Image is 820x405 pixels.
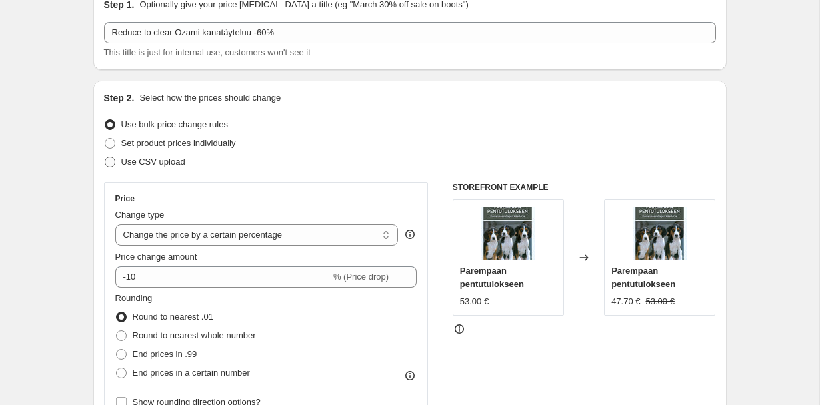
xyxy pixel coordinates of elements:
img: 16854_kuva_80x.jpg [481,207,535,260]
span: Change type [115,210,165,220]
div: 53.00 € [460,295,489,308]
span: Rounding [115,293,153,303]
img: 16854_kuva_80x.jpg [633,207,687,260]
span: This title is just for internal use, customers won't see it [104,47,311,57]
span: % (Price drop) [333,272,389,282]
input: -15 [115,266,331,288]
h2: Step 2. [104,91,135,105]
span: Set product prices individually [121,138,236,148]
span: Use bulk price change rules [121,119,228,129]
span: Parempaan pentutulokseen [460,266,524,289]
span: End prices in a certain number [133,368,250,378]
span: Round to nearest whole number [133,330,256,340]
p: Select how the prices should change [139,91,281,105]
div: help [403,228,417,241]
span: Price change amount [115,252,197,262]
input: 30% off holiday sale [104,22,716,43]
span: Round to nearest .01 [133,312,213,322]
strike: 53.00 € [646,295,675,308]
span: Parempaan pentutulokseen [611,266,675,289]
span: End prices in .99 [133,349,197,359]
h6: STOREFRONT EXAMPLE [453,182,716,193]
h3: Price [115,193,135,204]
div: 47.70 € [611,295,640,308]
span: Use CSV upload [121,157,185,167]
